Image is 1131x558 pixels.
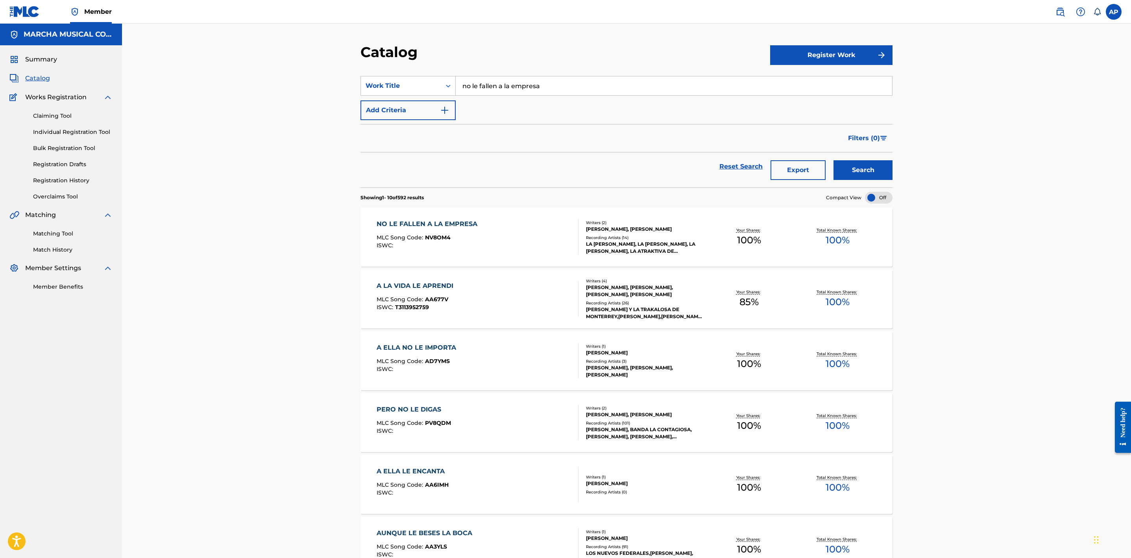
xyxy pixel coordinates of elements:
span: ISWC : [377,427,395,434]
span: ISWC : [377,551,395,558]
span: Matching [25,210,56,220]
div: [PERSON_NAME], [PERSON_NAME] [586,411,705,418]
div: Recording Artists ( 0 ) [586,489,705,495]
a: Member Benefits [33,283,113,291]
span: Summary [25,55,57,64]
img: Summary [9,55,19,64]
p: Total Known Shares: [817,227,859,233]
div: Recording Artists ( 26 ) [586,300,705,306]
button: Register Work [770,45,893,65]
div: Recording Artists ( 101 ) [586,420,705,426]
img: expand [103,93,113,102]
div: A ELLA NO LE IMPORTA [377,343,460,352]
p: Your Shares: [736,227,762,233]
span: MLC Song Code : [377,358,425,365]
p: Total Known Shares: [817,351,859,357]
div: Writers ( 1 ) [586,474,705,480]
button: Export [771,160,826,180]
a: Individual Registration Tool [33,128,113,136]
div: A ELLA LE ENCANTA [377,467,449,476]
img: Member Settings [9,263,19,273]
a: Public Search [1052,4,1068,20]
a: PERO NO LE DIGASMLC Song Code:PV8QDMISWC:Writers (2)[PERSON_NAME], [PERSON_NAME]Recording Artists... [360,393,893,452]
span: 100 % [737,542,761,556]
span: Catalog [25,74,50,83]
span: Member [84,7,112,16]
div: A LA VIDA LE APRENDI [377,281,457,291]
div: [PERSON_NAME], BANDA LA CONTAGIOSA,[PERSON_NAME], [PERSON_NAME], [PERSON_NAME], BANDA LA CONTAGIOSA [586,426,705,440]
img: 9d2ae6d4665cec9f34b9.svg [440,106,449,115]
span: ISWC : [377,489,395,496]
div: AUNQUE LE BESES LA BOCA [377,528,476,538]
span: MLC Song Code : [377,234,425,241]
span: Works Registration [25,93,87,102]
span: 100 % [737,419,761,433]
span: MLC Song Code : [377,543,425,550]
span: 100 % [826,233,850,247]
div: [PERSON_NAME], [PERSON_NAME], [PERSON_NAME] [586,364,705,378]
span: 100 % [737,233,761,247]
p: Total Known Shares: [817,475,859,480]
img: Matching [9,210,19,220]
span: 85 % [739,295,759,309]
a: A ELLA NO LE IMPORTAMLC Song Code:AD7YMSISWC:Writers (1)[PERSON_NAME]Recording Artists (3)[PERSON... [360,331,893,390]
a: SummarySummary [9,55,57,64]
img: Top Rightsholder [70,7,79,17]
span: AA3YLS [425,543,447,550]
div: [PERSON_NAME], [PERSON_NAME] [586,226,705,233]
p: Your Shares: [736,289,762,295]
a: A LA VIDA LE APRENDIMLC Song Code:AA677VISWC:T3113952759Writers (4)[PERSON_NAME], [PERSON_NAME], ... [360,269,893,328]
h2: Catalog [360,43,421,61]
div: [PERSON_NAME] [586,349,705,356]
span: T3113952759 [395,304,429,311]
img: f7272a7cc735f4ea7f67.svg [877,50,886,60]
img: Catalog [9,74,19,83]
div: Work Title [366,81,436,91]
div: LA [PERSON_NAME], LA [PERSON_NAME], LA [PERSON_NAME], LA ATRAKTIVA DE MONTERREY, LA ATRAKTIVA DE ... [586,241,705,255]
img: expand [103,210,113,220]
form: Search Form [360,76,893,187]
span: 100 % [826,542,850,556]
span: Filters ( 0 ) [848,133,880,143]
div: [PERSON_NAME] Y LA TRAKALOSA DE MONTERREY,[PERSON_NAME],[PERSON_NAME], [PERSON_NAME], [PERSON_NAM... [586,306,705,320]
a: Matching Tool [33,230,113,238]
button: Search [833,160,893,180]
span: AA6IMH [425,481,449,488]
span: AD7YMS [425,358,450,365]
span: MLC Song Code : [377,481,425,488]
div: Recording Artists ( 91 ) [586,544,705,550]
span: NV8OM4 [425,234,451,241]
p: Your Shares: [736,475,762,480]
div: Writers ( 1 ) [586,343,705,349]
a: NO LE FALLEN A LA EMPRESAMLC Song Code:NV8OM4ISWC:Writers (2)[PERSON_NAME], [PERSON_NAME]Recordin... [360,208,893,267]
p: Your Shares: [736,351,762,357]
a: A ELLA LE ENCANTAMLC Song Code:AA6IMHISWC:Writers (1)[PERSON_NAME]Recording Artists (0)Your Share... [360,455,893,514]
div: Arrastrar [1094,528,1099,552]
h5: MARCHA MUSICAL CORP. [24,30,113,39]
div: [PERSON_NAME], [PERSON_NAME], [PERSON_NAME], [PERSON_NAME] [586,284,705,298]
p: Your Shares: [736,413,762,419]
p: Total Known Shares: [817,413,859,419]
div: NO LE FALLEN A LA EMPRESA [377,219,481,229]
span: 100 % [826,295,850,309]
span: Compact View [826,194,861,201]
a: CatalogCatalog [9,74,50,83]
span: 100 % [737,480,761,495]
span: PV8QDM [425,419,451,426]
div: Widget de chat [1092,520,1131,558]
a: Overclaims Tool [33,193,113,201]
a: Claiming Tool [33,112,113,120]
div: Help [1073,4,1088,20]
span: 100 % [826,357,850,371]
div: [PERSON_NAME] [586,535,705,542]
span: AA677V [425,296,448,303]
img: filter [880,136,887,141]
iframe: Chat Widget [1092,520,1131,558]
p: Total Known Shares: [817,289,859,295]
a: Registration History [33,176,113,185]
span: ISWC : [377,365,395,373]
img: MLC Logo [9,6,40,17]
div: User Menu [1106,4,1122,20]
img: Accounts [9,30,19,39]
